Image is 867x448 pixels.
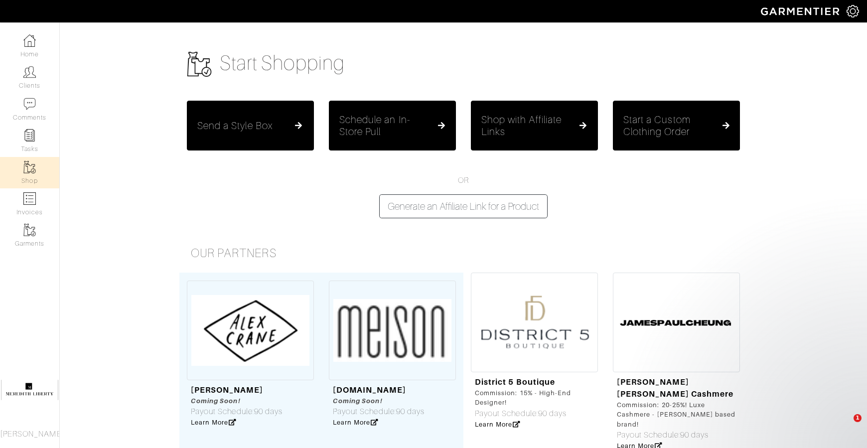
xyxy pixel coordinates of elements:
[339,114,430,138] h5: Schedule an In-Store Pull
[220,52,345,74] span: Start Shopping
[617,429,736,441] div: Payout Schedule:
[680,431,709,440] span: 90 days
[756,2,847,20] img: garmentier-logo-header-white-b43fb05a5012e4ada735d5af1a66efaba907eab6374d6393d1fbf88cb4ef424d.png
[333,396,425,406] div: Coming Soon!
[191,385,263,395] a: [PERSON_NAME]
[854,414,862,422] span: 1
[623,114,722,138] h5: Start a Custom Clothing Order
[617,400,736,429] div: Commission: 20-25%! Luxe Cashmere - [PERSON_NAME] based brand!
[481,114,578,138] h5: Shop with Affiliate Links
[23,66,36,78] img: clients-icon-6bae9207a08558b7cb47a8932f037763ab4055f8c8b6bfacd5dc20c3e0201464.png
[613,273,740,372] img: Screenshot%202023-06-30%20at%202.11.00%20PM.png
[538,409,567,418] span: 90 days
[833,414,857,438] iframe: Intercom live chat
[475,377,555,387] a: District 5 Boutique
[333,419,378,426] a: Learn More
[23,224,36,236] img: garments-icon-b7da505a4dc4fd61783c78ac3ca0ef83fa9d6f193b1c9dc38574b1d14d53ca28.png
[613,101,740,150] button: Start a Custom Clothing Order
[23,192,36,205] img: orders-icon-0abe47150d42831381b5fb84f609e132dff9fe21cb692f30cb5eec754e2cba89.png
[187,52,212,77] img: garments-icon-b7da505a4dc4fd61783c78ac3ca0ef83fa9d6f193b1c9dc38574b1d14d53ca28.png
[191,406,283,418] div: Payout Schedule:
[396,407,425,416] span: 90 days
[179,174,747,218] div: OR
[471,273,598,372] img: Screenshot%202023-08-02%20at%2011.13.10%20AM.png
[333,406,425,418] div: Payout Schedule:
[617,377,733,399] a: [PERSON_NAME] [PERSON_NAME] Cashmere
[329,281,456,380] img: Screenshot%202023-06-02%20at%201.40.48%20PM.png
[191,396,283,406] div: Coming Soon!
[339,114,445,138] a: Schedule an In-Store Pull
[191,419,236,426] a: Learn More
[475,388,594,407] div: Commission: 15% - High-End Designer!
[475,421,520,428] a: Learn More
[475,408,594,420] div: Payout Schedule:
[379,194,548,218] button: Generate an Affiliate Link for a Product
[187,101,314,150] button: Send a Style Box
[187,281,314,380] img: Screen%20Shot%202023-05-23%20at%208.25.52%20AM.png
[197,120,273,132] h5: Send a Style Box
[254,407,283,416] span: 90 days
[333,385,406,395] a: [DOMAIN_NAME]
[329,101,456,150] button: Schedule an In-Store Pull
[191,247,277,260] span: Our Partners
[23,129,36,142] img: reminder-icon-8004d30b9f0a5d33ae49ab947aed9ed385cf756f9e5892f1edd6e32f2345188e.png
[23,161,36,173] img: garments-icon-b7da505a4dc4fd61783c78ac3ca0ef83fa9d6f193b1c9dc38574b1d14d53ca28.png
[471,101,598,150] button: Shop with Affiliate Links
[847,5,859,17] img: gear-icon-white-bd11855cb880d31180b6d7d6211b90ccbf57a29d726f0c71d8c61bd08dd39cc2.png
[23,98,36,110] img: comment-icon-a0a6a9ef722e966f86d9cbdc48e553b5cf19dbc54f86b18d962a5391bc8f6eb6.png
[23,34,36,47] img: dashboard-icon-dbcd8f5a0b271acd01030246c82b418ddd0df26cd7fceb0bd07c9910d44c42f6.png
